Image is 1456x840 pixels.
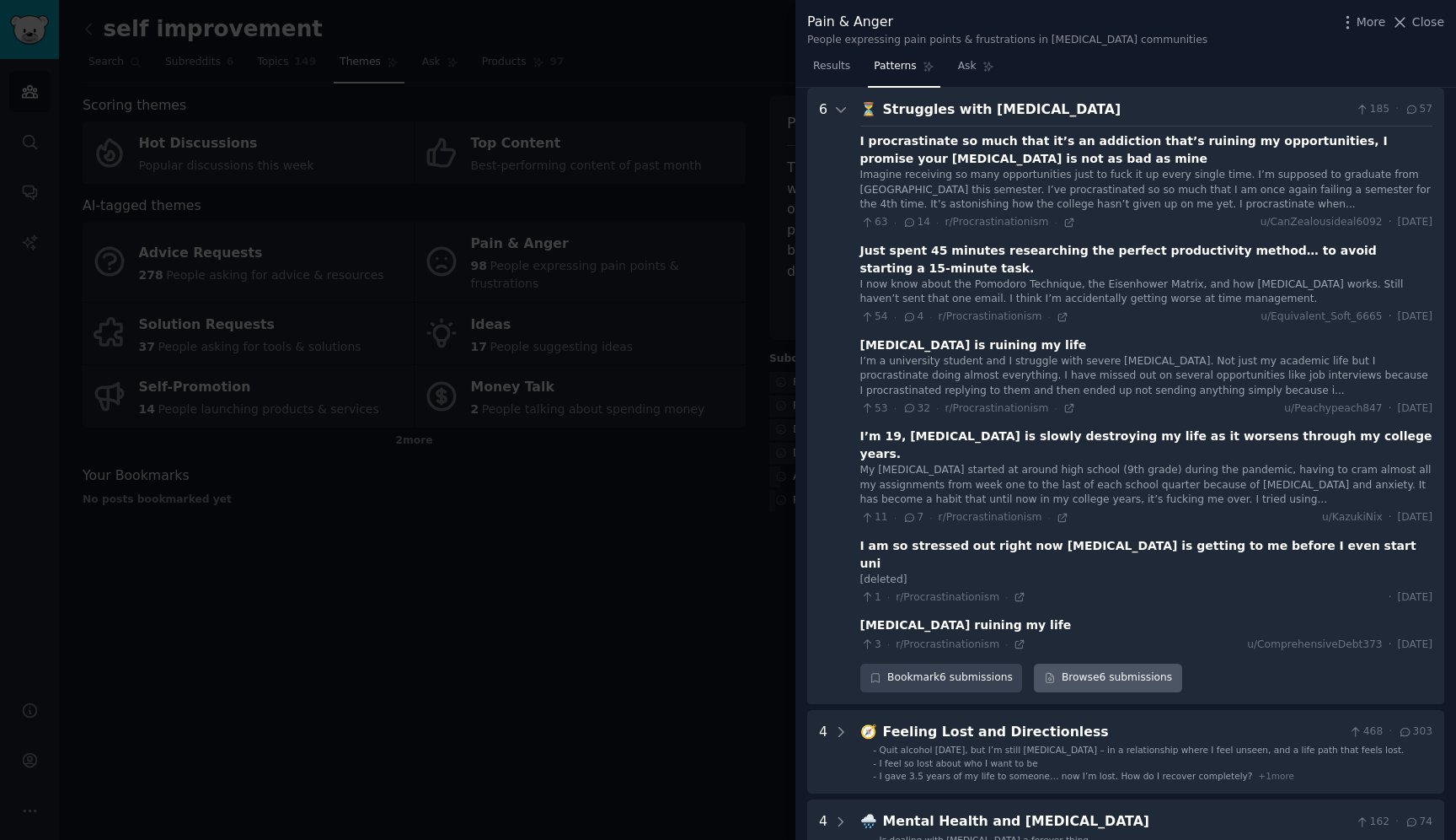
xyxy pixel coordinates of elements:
span: u/CanZealousideal6092 [1261,215,1383,230]
span: 185 [1355,102,1389,117]
span: [DATE] [1398,401,1432,417]
button: Bookmark6 submissions [860,664,1023,692]
span: · [1395,815,1399,830]
span: · [936,402,939,414]
span: · [894,512,897,524]
span: 3 [860,638,881,653]
span: · [1048,512,1051,524]
span: 162 [1355,815,1389,830]
span: Results [813,59,850,74]
div: Struggles with [MEDICAL_DATA] [883,100,1350,121]
div: [MEDICAL_DATA] ruining my life [860,617,1072,634]
span: 11 [860,510,888,525]
a: Ask [952,53,1000,88]
span: · [929,512,932,524]
div: Mental Health and [MEDICAL_DATA] [883,811,1350,832]
span: 4 [902,310,923,325]
span: · [1389,310,1392,325]
span: · [1054,402,1057,414]
span: · [1389,401,1392,417]
span: Quit alcohol [DATE], but I’m still [MEDICAL_DATA] – in a relationship where I feel unseen, and a ... [880,745,1405,755]
span: 53 [860,401,888,417]
span: 🌧️ [860,813,877,829]
span: r/Procrastinationism [939,511,1042,523]
span: 32 [902,401,930,417]
div: Pain & Anger [807,12,1207,33]
span: More [1357,13,1386,31]
div: I’m 19, [MEDICAL_DATA] is slowly destroying my life as it worsens through my college years. [860,428,1432,463]
span: [DATE] [1398,215,1432,230]
span: 303 [1398,724,1432,740]
div: I procrastinate so much that it’s an addiction that’s ruining my opportunities, I promise your [M... [860,132,1432,168]
span: u/Peachypeach847 [1284,401,1382,417]
div: People expressing pain points & frustrations in [MEDICAL_DATA] communities [807,33,1207,48]
div: - [873,770,876,782]
span: · [1389,215,1392,230]
span: [DATE] [1398,590,1432,606]
button: More [1339,13,1386,31]
span: Patterns [874,59,916,74]
span: · [1395,102,1399,117]
span: 7 [902,510,923,525]
div: I’m a university student and I struggle with severe [MEDICAL_DATA]. Not just my academic life but... [860,354,1432,399]
div: I am so stressed out right now [MEDICAL_DATA] is getting to me before I even start uni [860,537,1432,573]
div: Bookmark 6 submissions [860,664,1023,692]
span: 63 [860,215,888,230]
div: - [873,757,876,769]
div: [deleted] [860,573,1432,588]
a: Browse6 submissions [1034,664,1181,692]
div: 6 [819,100,827,692]
div: Feeling Lost and Directionless [883,722,1343,743]
span: 468 [1348,724,1383,740]
div: My [MEDICAL_DATA] started at around high school (9th grade) during the pandemic, having to cram a... [860,463,1432,508]
span: 54 [860,310,888,325]
span: Close [1412,13,1444,31]
span: 57 [1405,102,1432,117]
a: Results [807,53,856,88]
span: 1 [860,590,881,606]
span: r/Procrastinationism [945,216,1048,228]
span: u/KazukiNix [1322,510,1383,525]
span: u/ComprehensiveDebt373 [1247,638,1383,653]
div: [MEDICAL_DATA] is ruining my life [860,337,1087,354]
span: · [1048,311,1051,323]
button: Close [1391,13,1444,31]
div: 4 [819,722,827,783]
span: · [894,311,897,323]
span: I feel so lost about who I want to be [880,758,1038,768]
span: · [1005,591,1008,603]
span: [DATE] [1398,638,1432,653]
span: 🧭 [860,724,877,740]
span: · [1389,590,1392,606]
span: · [1054,217,1057,229]
span: · [894,217,897,229]
span: Ask [958,59,977,74]
span: r/Procrastinationism [939,310,1042,322]
span: r/Procrastinationism [896,591,999,603]
span: I gave 3.5 years of my life to someone… now I’m lost. How do I recover completely? [880,771,1253,781]
span: · [936,217,939,229]
span: + 1 more [1258,771,1294,781]
span: · [929,311,932,323]
span: · [894,402,897,414]
span: · [1005,638,1008,650]
span: · [1389,724,1392,740]
a: Patterns [868,53,939,88]
span: · [1389,638,1392,653]
div: Just spent 45 minutes researching the perfect productivity method… to avoid starting a 15-minute ... [860,242,1432,277]
span: · [1389,510,1392,525]
span: [DATE] [1398,510,1432,525]
span: r/Procrastinationism [896,638,999,650]
span: u/Equivalent_Soft_6665 [1261,310,1382,325]
span: 74 [1405,815,1432,830]
span: ⏳ [860,101,877,117]
span: r/Procrastinationism [945,402,1048,414]
span: 14 [902,215,930,230]
div: Imagine receiving so many opportunities just to fuck it up every single time. I’m supposed to gra... [860,168,1432,213]
span: [DATE] [1398,310,1432,325]
span: · [887,638,890,650]
span: · [887,591,890,603]
div: - [873,744,876,756]
div: I now know about the Pomodoro Technique, the Eisenhower Matrix, and how [MEDICAL_DATA] works. Sti... [860,277,1432,307]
